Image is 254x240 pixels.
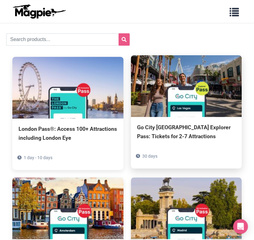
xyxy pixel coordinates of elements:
[19,125,117,142] div: London Pass®: Access 100+ Attractions including London Eye
[131,177,242,239] img: Go City Madrid Pass: 20+ Attractions - Includes Prado Museum
[142,154,157,159] span: 30 days
[6,33,130,46] input: Search products...
[137,123,236,140] div: Go City [GEOGRAPHIC_DATA] Explorer Pass: Tickets for 2-7 Attractions
[233,219,248,234] div: Open Intercom Messenger
[12,177,123,239] img: Amsterdam Pass: 40+ Attractions - Includes Rijksmuseum
[11,4,67,19] img: logo-ab69f6fb50320c5b225c76a69d11143b.png
[131,55,242,168] a: Go City [GEOGRAPHIC_DATA] Explorer Pass: Tickets for 2-7 Attractions 30 days
[24,155,52,160] span: 1 day - 10 days
[12,57,123,118] img: London Pass®: Access 100+ Attractions including London Eye
[131,55,242,117] img: Go City Las Vegas Explorer Pass: Tickets for 2-7 Attractions
[12,57,123,170] a: London Pass®: Access 100+ Attractions including London Eye 1 day - 10 days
